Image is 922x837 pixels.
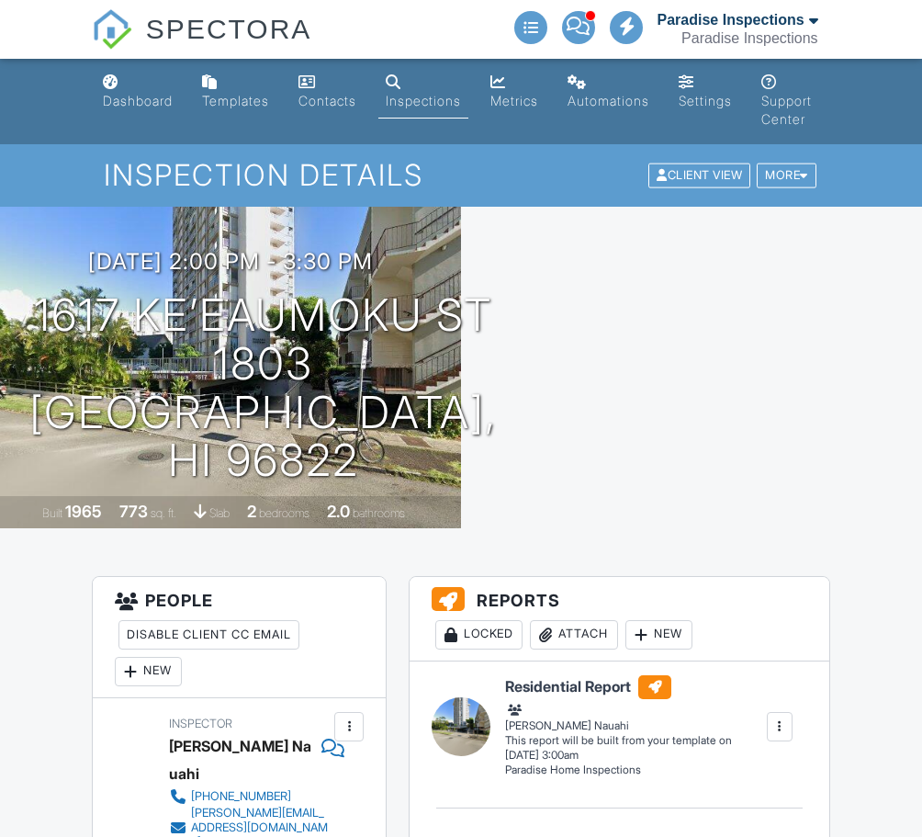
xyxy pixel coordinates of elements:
h1: 1617 Ke’eaumoku St 1803 [GEOGRAPHIC_DATA], HI 96822 [29,291,497,485]
a: Support Center [754,66,826,137]
div: Inspections [386,93,461,108]
div: This report will be built from your template on [DATE] 3:00am [505,733,765,763]
span: SPECTORA [146,9,312,48]
span: Inspector [169,717,232,730]
div: Templates [202,93,269,108]
div: Paradise Home Inspections [505,763,765,778]
div: Paradise Inspections [658,11,804,29]
a: Dashboard [96,66,180,119]
div: More [757,164,816,188]
a: Client View [647,167,755,181]
span: sq. ft. [151,506,176,520]
div: Client View [648,164,750,188]
span: bathrooms [353,506,405,520]
div: 1965 [65,502,102,521]
h1: Inspection Details [104,159,818,191]
div: Locked [435,620,523,650]
div: New [115,657,182,686]
div: Paradise Inspections [681,29,818,48]
h6: Residential Report [505,675,765,699]
h3: [DATE] 2:00 pm - 3:30 pm [88,249,373,274]
a: Inspections [378,66,468,119]
div: Settings [679,93,732,108]
div: 2.0 [327,502,350,521]
h3: Reports [410,577,829,662]
span: Built [42,506,62,520]
div: Disable Client CC Email [118,620,299,650]
div: 2 [247,502,256,521]
a: Settings [671,66,739,119]
div: [PERSON_NAME] Nauahi [505,700,765,733]
div: [PERSON_NAME] Nauahi [169,732,312,787]
a: Automations (Advanced) [560,66,657,119]
span: bedrooms [259,506,309,520]
div: Attach [530,620,618,650]
a: Contacts [291,66,364,119]
div: Dashboard [103,93,173,108]
a: Templates [195,66,276,119]
h3: People [93,577,386,698]
div: 773 [119,502,148,521]
div: Support Center [761,93,812,127]
a: SPECTORA [92,28,311,62]
span: slab [209,506,230,520]
img: The Best Home Inspection Software - Spectora [92,9,132,50]
a: Metrics [483,66,545,119]
div: Metrics [490,93,538,108]
a: [PHONE_NUMBER] [169,787,330,806]
div: Automations [568,93,649,108]
div: [PHONE_NUMBER] [191,789,291,804]
div: New [625,620,692,650]
div: Contacts [298,93,356,108]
